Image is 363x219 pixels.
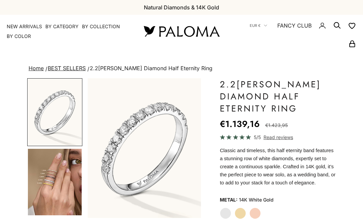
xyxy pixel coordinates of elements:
[88,78,201,218] img: #WhiteGold
[220,148,335,185] span: Classic and timeless, this half eternity band features a stunning row of white diamonds, expertly...
[220,195,238,205] legend: Metal:
[220,117,260,131] sale-price: €1.139,16
[29,65,44,72] a: Home
[28,149,82,215] img: #YellowGold #WhiteGold #RoseGold
[144,3,219,12] p: Natural Diamonds & 14K Gold
[220,78,336,115] h1: 2.2[PERSON_NAME] Diamond Half Eternity Ring
[264,133,293,141] span: Read reviews
[220,133,336,141] a: 5/5 Read reviews
[235,15,356,48] nav: Secondary navigation
[277,21,312,30] a: FANCY CLUB
[254,133,261,141] span: 5/5
[250,23,260,29] span: EUR €
[250,23,267,29] button: EUR €
[48,65,86,72] a: BEST SELLERS
[7,23,42,30] a: NEW ARRIVALS
[88,78,201,218] div: Item 1 of 23
[27,148,82,216] button: Go to item 4
[28,79,82,145] img: #WhiteGold
[45,23,79,30] summary: By Category
[27,64,336,73] nav: breadcrumbs
[239,195,274,205] variant-option-value: 14K White Gold
[82,23,120,30] summary: By Collection
[7,23,128,40] nav: Primary navigation
[27,78,82,146] button: Go to item 1
[7,33,31,40] summary: By Color
[265,121,288,129] compare-at-price: €1.423,95
[90,65,212,72] span: 2.2[PERSON_NAME] Diamond Half Eternity Ring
